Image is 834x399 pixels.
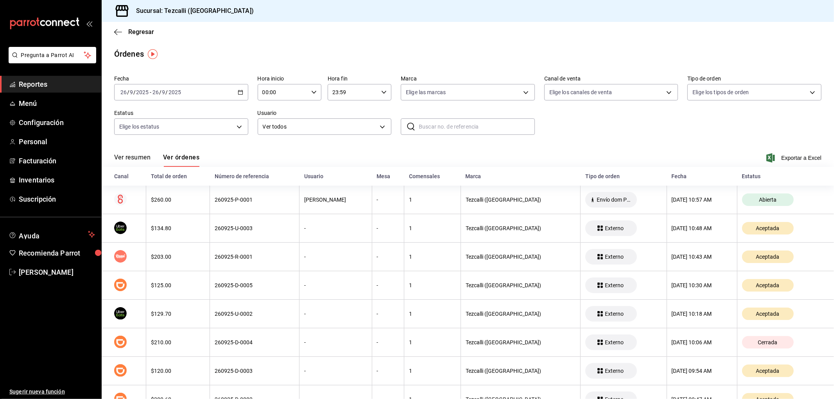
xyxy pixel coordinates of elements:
[9,47,96,63] button: Pregunta a Parrot AI
[114,173,142,179] div: Canal
[304,254,367,260] div: -
[585,173,662,179] div: Tipo de orden
[409,173,456,179] div: Comensales
[114,28,154,36] button: Regresar
[114,111,248,116] label: Estatus
[409,339,456,345] div: 1
[544,76,678,82] label: Canal de venta
[168,89,181,95] input: ----
[148,49,158,59] img: Tooltip marker
[215,311,294,317] div: 260925-U-0002
[151,197,205,203] div: $260.00
[133,89,136,95] span: /
[419,119,535,134] input: Buscar no. de referencia
[687,76,821,82] label: Tipo de orden
[672,225,732,231] div: [DATE] 10:48 AM
[151,254,205,260] div: $203.00
[401,76,535,82] label: Marca
[466,173,576,179] div: Marca
[304,282,367,288] div: -
[753,225,783,231] span: Aceptada
[304,339,367,345] div: -
[406,88,446,96] span: Elige las marcas
[466,282,576,288] div: Tezcalli ([GEOGRAPHIC_DATA])
[152,89,159,95] input: --
[215,173,295,179] div: Número de referencia
[166,89,168,95] span: /
[114,154,151,167] button: Ver resumen
[159,89,161,95] span: /
[377,197,400,203] div: -
[602,339,627,345] span: Externo
[672,339,732,345] div: [DATE] 10:06 AM
[377,225,400,231] div: -
[130,6,254,16] h3: Sucursal: Tezcalli ([GEOGRAPHIC_DATA])
[19,136,95,147] span: Personal
[594,197,634,203] span: Envío dom PLICK
[151,225,205,231] div: $134.80
[150,89,151,95] span: -
[377,339,400,345] div: -
[602,311,627,317] span: Externo
[753,311,783,317] span: Aceptada
[466,311,576,317] div: Tezcalli ([GEOGRAPHIC_DATA])
[19,79,95,89] span: Reportes
[215,254,294,260] div: 260925-R-0001
[129,89,133,95] input: --
[328,76,391,82] label: Hora fin
[119,123,159,131] span: Elige los estatus
[258,76,321,82] label: Hora inicio
[19,267,95,277] span: [PERSON_NAME]
[19,117,95,128] span: Configuración
[127,89,129,95] span: /
[753,368,783,374] span: Aceptada
[21,51,84,59] span: Pregunta a Parrot AI
[742,173,821,179] div: Estatus
[304,225,367,231] div: -
[671,173,732,179] div: Fecha
[377,173,400,179] div: Mesa
[114,154,199,167] div: navigation tabs
[120,89,127,95] input: --
[466,254,576,260] div: Tezcalli ([GEOGRAPHIC_DATA])
[466,197,576,203] div: Tezcalli ([GEOGRAPHIC_DATA])
[162,89,166,95] input: --
[86,20,92,27] button: open_drawer_menu
[602,225,627,231] span: Externo
[151,311,205,317] div: $129.70
[466,368,576,374] div: Tezcalli ([GEOGRAPHIC_DATA])
[151,339,205,345] div: $210.00
[672,197,732,203] div: [DATE] 10:57 AM
[151,173,205,179] div: Total de orden
[377,254,400,260] div: -
[114,76,248,82] label: Fecha
[304,368,367,374] div: -
[258,111,392,116] label: Usuario
[19,98,95,109] span: Menú
[163,154,199,167] button: Ver órdenes
[672,254,732,260] div: [DATE] 10:43 AM
[215,282,294,288] div: 260925-D-0005
[263,123,377,131] span: Ver todos
[466,225,576,231] div: Tezcalli ([GEOGRAPHIC_DATA])
[409,282,456,288] div: 1
[692,88,749,96] span: Elige los tipos de orden
[377,282,400,288] div: -
[215,339,294,345] div: 260925-D-0004
[19,248,95,258] span: Recomienda Parrot
[672,368,732,374] div: [DATE] 09:54 AM
[755,339,781,345] span: Cerrada
[756,197,780,203] span: Abierta
[19,156,95,166] span: Facturación
[409,368,456,374] div: 1
[215,368,294,374] div: 260925-D-0003
[409,311,456,317] div: 1
[753,282,783,288] span: Aceptada
[151,368,205,374] div: $120.00
[114,48,144,60] div: Órdenes
[768,153,821,163] button: Exportar a Excel
[5,57,96,65] a: Pregunta a Parrot AI
[409,254,456,260] div: 1
[602,368,627,374] span: Externo
[672,282,732,288] div: [DATE] 10:30 AM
